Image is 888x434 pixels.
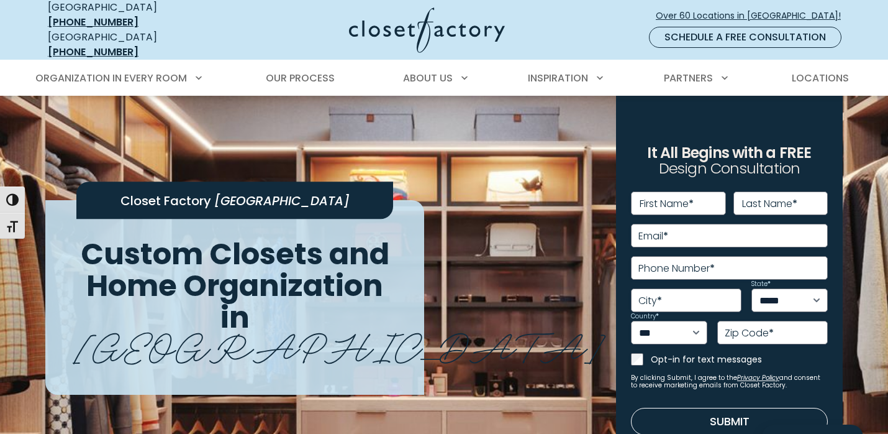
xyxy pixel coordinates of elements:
label: Country [631,313,659,320]
label: City [638,296,662,306]
small: By clicking Submit, I agree to the and consent to receive marketing emails from Closet Factory. [631,374,828,389]
a: Over 60 Locations in [GEOGRAPHIC_DATA]! [655,5,851,27]
a: [PHONE_NUMBER] [48,45,138,59]
label: Email [638,231,668,241]
label: State [751,281,771,287]
span: Design Consultation [659,159,800,179]
span: Organization in Every Room [35,71,187,85]
label: Last Name [742,199,797,209]
a: [PHONE_NUMBER] [48,15,138,29]
span: Partners [664,71,713,85]
span: [GEOGRAPHIC_DATA] [74,315,605,372]
a: Schedule a Free Consultation [649,27,841,48]
span: It All Begins with a FREE [647,142,811,163]
label: Zip Code [725,328,774,338]
label: Phone Number [638,264,715,274]
a: Privacy Policy [737,373,779,382]
nav: Primary Menu [27,61,861,96]
span: Custom Closets and Home Organization in [81,233,389,338]
label: First Name [640,199,694,209]
span: [GEOGRAPHIC_DATA] [214,192,350,210]
div: [GEOGRAPHIC_DATA] [48,30,228,60]
span: Over 60 Locations in [GEOGRAPHIC_DATA]! [656,9,851,22]
span: About Us [403,71,453,85]
label: Opt-in for text messages [651,353,828,366]
span: Locations [792,71,849,85]
span: Closet Factory [120,192,211,210]
img: Closet Factory Logo [349,7,505,53]
span: Our Process [266,71,335,85]
span: Inspiration [528,71,588,85]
